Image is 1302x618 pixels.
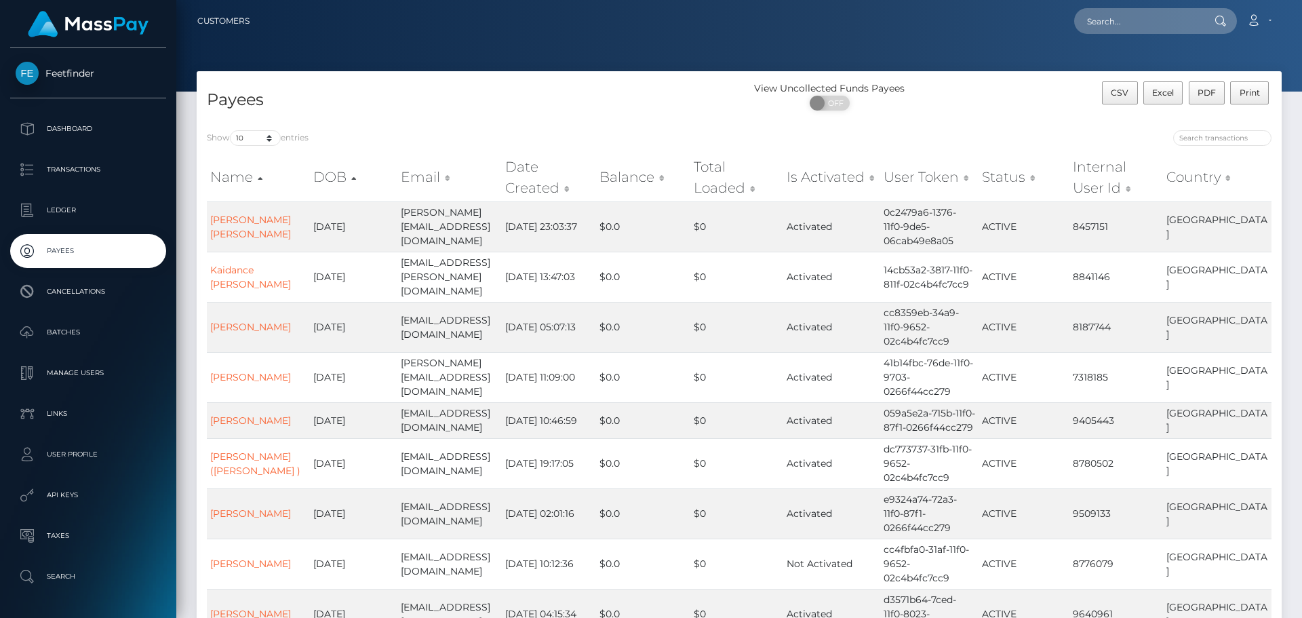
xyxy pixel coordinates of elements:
select: Showentries [230,130,281,146]
a: Manage Users [10,356,166,390]
td: ACTIVE [979,539,1069,589]
a: Ledger [10,193,166,227]
td: dc773737-31fb-11f0-9652-02c4b4fc7cc9 [880,438,979,488]
p: Search [16,566,161,587]
td: Activated [783,488,880,539]
a: Search [10,560,166,594]
a: Links [10,397,166,431]
p: Batches [16,322,161,343]
td: [DATE] [310,402,397,438]
td: [GEOGRAPHIC_DATA] [1163,252,1271,302]
td: $0.0 [596,402,690,438]
td: 8457151 [1069,201,1163,252]
td: Activated [783,352,880,402]
td: ACTIVE [979,402,1069,438]
td: 0c2479a6-1376-11f0-9de5-06cab49e8a05 [880,201,979,252]
td: [PERSON_NAME][EMAIL_ADDRESS][DOMAIN_NAME] [397,352,502,402]
td: $0.0 [596,488,690,539]
td: [DATE] [310,252,397,302]
td: [GEOGRAPHIC_DATA] [1163,201,1271,252]
td: Activated [783,302,880,352]
th: Date Created: activate to sort column ascending [502,153,595,201]
td: [DATE] [310,201,397,252]
td: Activated [783,201,880,252]
td: $0 [690,201,783,252]
img: Feetfinder [16,62,39,85]
td: [DATE] [310,488,397,539]
p: Ledger [16,200,161,220]
td: $0.0 [596,352,690,402]
td: [DATE] 02:01:16 [502,488,595,539]
td: $0 [690,302,783,352]
a: [PERSON_NAME] [210,371,291,383]
div: View Uncollected Funds Payees [739,81,920,96]
td: [DATE] 10:46:59 [502,402,595,438]
td: $0.0 [596,539,690,589]
h4: Payees [207,88,729,112]
th: Country: activate to sort column ascending [1163,153,1271,201]
th: User Token: activate to sort column ascending [880,153,979,201]
p: Transactions [16,159,161,180]
td: [EMAIL_ADDRESS][DOMAIN_NAME] [397,488,502,539]
button: Print [1230,81,1269,104]
td: $0 [690,539,783,589]
th: Internal User Id: activate to sort column ascending [1069,153,1163,201]
td: cc4fbfa0-31af-11f0-9652-02c4b4fc7cc9 [880,539,979,589]
td: [DATE] [310,302,397,352]
a: [PERSON_NAME] [PERSON_NAME] [210,214,291,240]
img: MassPay Logo [28,11,149,37]
td: [GEOGRAPHIC_DATA] [1163,488,1271,539]
td: [DATE] 19:17:05 [502,438,595,488]
p: Cancellations [16,282,161,302]
a: [PERSON_NAME] [210,507,291,520]
td: 8841146 [1069,252,1163,302]
td: $0 [690,352,783,402]
span: CSV [1111,88,1128,98]
a: Payees [10,234,166,268]
p: Taxes [16,526,161,546]
td: 8776079 [1069,539,1163,589]
td: $0.0 [596,438,690,488]
a: Taxes [10,519,166,553]
td: cc8359eb-34a9-11f0-9652-02c4b4fc7cc9 [880,302,979,352]
td: $0.0 [596,252,690,302]
td: $0 [690,402,783,438]
td: [DATE] 10:12:36 [502,539,595,589]
td: Activated [783,252,880,302]
td: ACTIVE [979,438,1069,488]
td: 14cb53a2-3817-11f0-811f-02c4b4fc7cc9 [880,252,979,302]
input: Search transactions [1173,130,1271,146]
a: [PERSON_NAME] [210,558,291,570]
span: Excel [1152,88,1174,98]
a: Dashboard [10,112,166,146]
td: 059a5e2a-715b-11f0-87f1-0266f44cc279 [880,402,979,438]
td: $0.0 [596,201,690,252]
td: [EMAIL_ADDRESS][DOMAIN_NAME] [397,302,502,352]
button: CSV [1102,81,1138,104]
button: Excel [1143,81,1183,104]
a: User Profile [10,438,166,471]
td: $0 [690,488,783,539]
td: [DATE] 23:03:37 [502,201,595,252]
p: User Profile [16,444,161,465]
td: ACTIVE [979,302,1069,352]
td: 8780502 [1069,438,1163,488]
a: Transactions [10,153,166,187]
td: 9509133 [1069,488,1163,539]
td: [DATE] [310,438,397,488]
span: OFF [817,96,851,111]
input: Search... [1074,8,1202,34]
td: Not Activated [783,539,880,589]
th: Balance: activate to sort column ascending [596,153,690,201]
a: [PERSON_NAME] ([PERSON_NAME] ) [210,450,300,477]
a: API Keys [10,478,166,512]
span: Feetfinder [10,67,166,79]
th: Email: activate to sort column ascending [397,153,502,201]
a: Kaidance [PERSON_NAME] [210,264,291,290]
td: [EMAIL_ADDRESS][DOMAIN_NAME] [397,539,502,589]
td: [DATE] [310,352,397,402]
td: [GEOGRAPHIC_DATA] [1163,438,1271,488]
td: Activated [783,402,880,438]
td: $0 [690,252,783,302]
th: Is Activated: activate to sort column ascending [783,153,880,201]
